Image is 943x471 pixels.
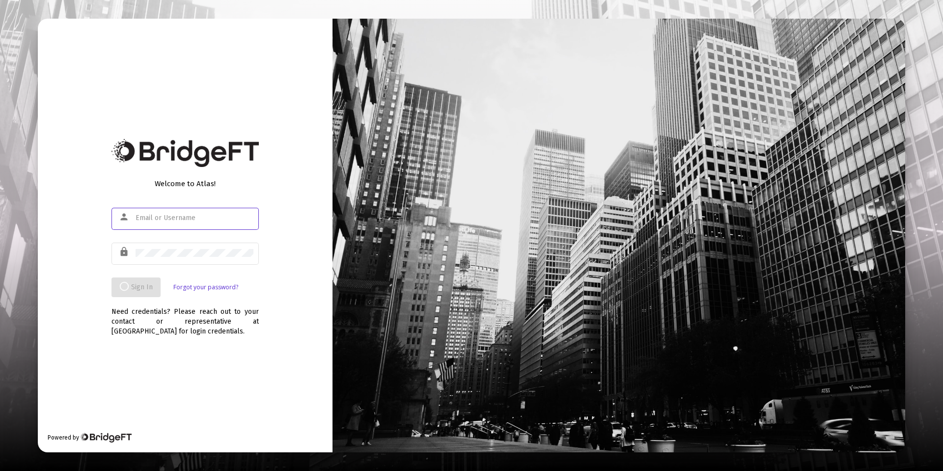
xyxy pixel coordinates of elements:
[119,246,131,258] mat-icon: lock
[111,297,259,336] div: Need credentials? Please reach out to your contact or representative at [GEOGRAPHIC_DATA] for log...
[111,139,259,167] img: Bridge Financial Technology Logo
[48,433,132,443] div: Powered by
[136,214,253,222] input: Email or Username
[119,283,153,291] span: Sign In
[173,282,238,292] a: Forgot your password?
[111,277,161,297] button: Sign In
[119,211,131,223] mat-icon: person
[80,433,132,443] img: Bridge Financial Technology Logo
[111,179,259,189] div: Welcome to Atlas!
